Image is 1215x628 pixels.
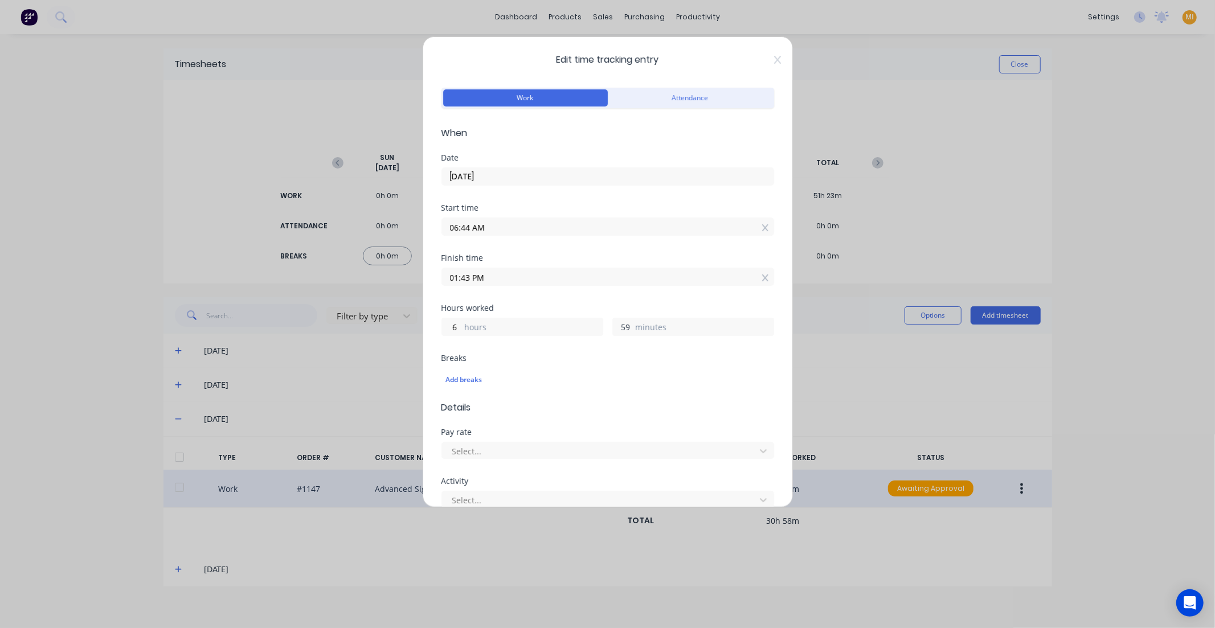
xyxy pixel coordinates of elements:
div: Add breaks [446,372,770,387]
span: Edit time tracking entry [441,53,774,67]
div: Activity [441,477,774,485]
div: Open Intercom Messenger [1176,589,1204,617]
span: When [441,126,774,140]
button: Work [443,89,608,106]
div: Start time [441,204,774,212]
input: 0 [613,318,633,335]
div: Breaks [441,354,774,362]
div: Hours worked [441,304,774,312]
span: Details [441,401,774,414]
div: Finish time [441,254,774,262]
button: Attendance [608,89,772,106]
input: 0 [442,318,462,335]
label: hours [465,321,603,335]
div: Date [441,154,774,162]
label: minutes [636,321,774,335]
div: Pay rate [441,428,774,436]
